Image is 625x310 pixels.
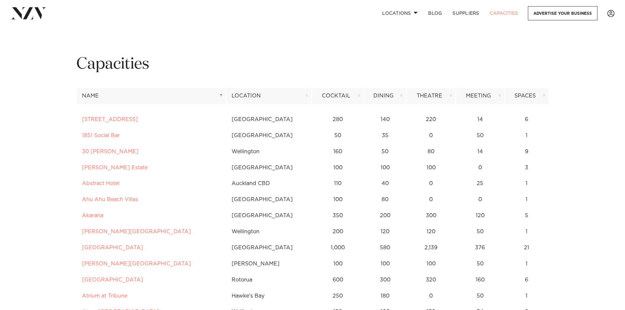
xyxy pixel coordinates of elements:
td: 160 [456,272,505,288]
a: [GEOGRAPHIC_DATA] [82,245,143,250]
td: 100 [406,160,456,176]
a: [PERSON_NAME] Estate [82,165,148,170]
td: 376 [456,240,505,256]
td: 0 [406,192,456,208]
td: 100 [406,256,456,272]
td: 14 [456,112,505,128]
td: 0 [406,128,456,144]
td: 80 [406,144,456,160]
td: [GEOGRAPHIC_DATA] [226,128,312,144]
td: 0 [456,160,505,176]
a: Capacities [485,6,524,20]
td: 50 [456,288,505,304]
td: 3 [505,160,549,176]
a: Akarana [82,213,103,218]
th: Theatre: activate to sort column ascending [406,88,456,104]
th: Spaces: activate to sort column ascending [505,88,549,104]
td: 120 [406,224,456,240]
a: Abstract Hotel [82,181,119,186]
td: 9 [505,144,549,160]
td: Hawke's Bay [226,288,312,304]
td: 50 [456,224,505,240]
td: 580 [364,240,406,256]
td: 50 [456,128,505,144]
td: 6 [505,272,549,288]
a: BLOG [423,6,447,20]
td: 50 [456,256,505,272]
td: Rotorua [226,272,312,288]
a: Atrium at Tribune [82,293,127,299]
a: Advertise your business [528,6,597,20]
a: 30 [PERSON_NAME] [82,149,138,154]
td: 220 [406,112,456,128]
td: 80 [364,192,406,208]
td: 21 [505,240,549,256]
a: [PERSON_NAME][GEOGRAPHIC_DATA] [82,229,191,234]
td: 250 [312,288,364,304]
td: 110 [312,176,364,192]
td: 100 [312,192,364,208]
td: 50 [364,144,406,160]
td: 50 [312,128,364,144]
td: 1 [505,192,549,208]
td: 6 [505,112,549,128]
th: Name: activate to sort column descending [76,88,226,104]
td: 320 [406,272,456,288]
td: 0 [456,192,505,208]
td: 100 [312,160,364,176]
td: 120 [456,208,505,224]
td: [GEOGRAPHIC_DATA] [226,112,312,128]
td: [GEOGRAPHIC_DATA] [226,208,312,224]
td: 1 [505,176,549,192]
td: 100 [364,160,406,176]
td: 1 [505,288,549,304]
a: Locations [377,6,423,20]
td: 0 [406,176,456,192]
td: 25 [456,176,505,192]
td: Wellington [226,144,312,160]
td: 280 [312,112,364,128]
td: 300 [406,208,456,224]
td: 14 [456,144,505,160]
td: 140 [364,112,406,128]
td: 100 [364,256,406,272]
td: [GEOGRAPHIC_DATA] [226,160,312,176]
td: 1 [505,128,549,144]
a: [GEOGRAPHIC_DATA] [82,277,143,282]
td: 1,000 [312,240,364,256]
td: [GEOGRAPHIC_DATA] [226,240,312,256]
td: 120 [364,224,406,240]
th: Dining: activate to sort column ascending [364,88,406,104]
a: [STREET_ADDRESS] [82,117,138,122]
a: 1851 Social Bar [82,133,120,138]
td: 180 [364,288,406,304]
img: nzv-logo.png [10,7,46,19]
td: 350 [312,208,364,224]
td: 1 [505,256,549,272]
td: 2,139 [406,240,456,256]
td: 100 [312,256,364,272]
a: Ahu Ahu Beach Villas [82,197,138,202]
th: Location: activate to sort column ascending [226,88,312,104]
td: 200 [364,208,406,224]
td: [GEOGRAPHIC_DATA] [226,192,312,208]
td: 35 [364,128,406,144]
td: 160 [312,144,364,160]
h1: Capacities [76,54,549,75]
td: 1 [505,224,549,240]
td: 600 [312,272,364,288]
td: [PERSON_NAME] [226,256,312,272]
td: 5 [505,208,549,224]
td: 300 [364,272,406,288]
td: Auckland CBD [226,176,312,192]
a: [PERSON_NAME][GEOGRAPHIC_DATA] [82,261,191,266]
td: 200 [312,224,364,240]
a: SUPPLIERS [447,6,484,20]
td: Wellington [226,224,312,240]
th: Cocktail: activate to sort column ascending [312,88,364,104]
th: Meeting: activate to sort column ascending [456,88,505,104]
td: 0 [406,288,456,304]
td: 40 [364,176,406,192]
